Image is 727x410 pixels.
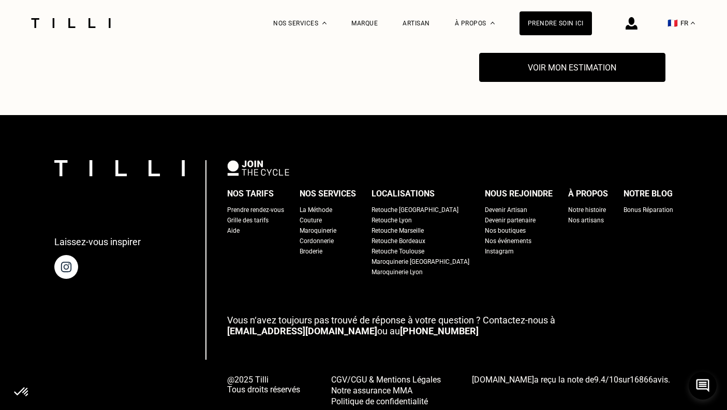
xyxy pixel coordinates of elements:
img: menu déroulant [691,22,695,24]
a: Notre assurance MMA [331,385,441,395]
a: Bonus Réparation [624,205,673,215]
a: Broderie [300,246,322,257]
a: Nos artisans [568,215,604,225]
img: icône connexion [626,17,637,30]
span: Vous n‘avez toujours pas trouvé de réponse à votre question ? Contactez-nous à [227,315,555,326]
a: [PHONE_NUMBER] [400,326,479,336]
a: Marque [351,20,378,27]
a: Maroquinerie [300,225,336,236]
a: Notre histoire [568,205,606,215]
a: Instagram [485,246,514,257]
p: Laissez-vous inspirer [54,236,141,247]
img: page instagram de Tilli une retoucherie à domicile [54,255,78,279]
a: Aide [227,225,240,236]
img: Menu déroulant à propos [491,22,495,24]
img: Menu déroulant [322,22,327,24]
a: Devenir Artisan [485,205,527,215]
a: Prendre rendez-vous [227,205,284,215]
a: Prendre soin ici [520,11,592,35]
span: 16866 [630,375,653,385]
div: À propos [568,186,608,202]
img: logo Tilli [54,160,185,176]
a: La Méthode [300,205,332,215]
span: Notre assurance MMA [331,386,412,395]
a: Nos boutiques [485,225,526,236]
span: 🇫🇷 [667,18,678,28]
span: CGV/CGU & Mentions Légales [331,375,441,385]
span: [DOMAIN_NAME] [472,375,534,385]
span: a reçu la note de sur avis. [472,375,670,385]
a: CGV/CGU & Mentions Légales [331,374,441,385]
a: Retouche Bordeaux [372,236,425,246]
a: Grille des tarifs [227,215,269,225]
span: 9.4 [594,375,605,385]
button: Voir mon estimation [479,53,665,82]
span: / [594,375,618,385]
a: Retouche [GEOGRAPHIC_DATA] [372,205,458,215]
a: Couture [300,215,322,225]
a: Politique de confidentialité [331,395,441,406]
a: Maroquinerie Lyon [372,267,423,277]
p: ou au [227,315,673,336]
a: Retouche Toulouse [372,246,424,257]
span: 10 [609,375,618,385]
a: Nos événements [485,236,531,246]
a: [EMAIL_ADDRESS][DOMAIN_NAME] [227,326,377,336]
span: Tous droits réservés [227,385,300,394]
a: Devenir partenaire [485,215,536,225]
img: logo Join The Cycle [227,160,289,176]
div: Nos services [300,186,356,202]
div: Nos tarifs [227,186,274,202]
span: Politique de confidentialité [331,397,428,406]
span: @2025 Tilli [227,375,300,385]
a: Artisan [403,20,430,27]
a: Retouche Marseille [372,225,424,236]
a: Maroquinerie [GEOGRAPHIC_DATA] [372,257,469,267]
div: Localisations [372,186,435,202]
div: Nous rejoindre [485,186,553,202]
div: Notre blog [624,186,673,202]
a: Retouche Lyon [372,215,412,225]
a: Cordonnerie [300,236,334,246]
img: Logo du service de couturière Tilli [27,18,114,28]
